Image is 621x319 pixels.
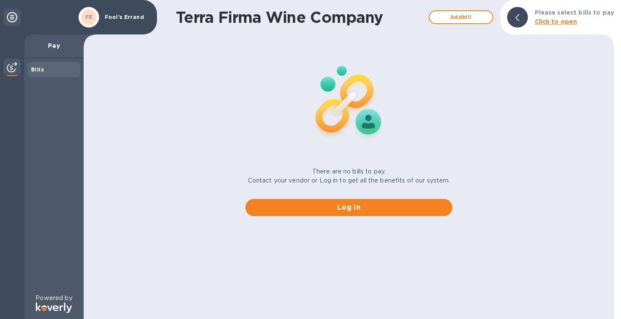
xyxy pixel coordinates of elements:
[436,12,486,22] span: Add bill
[176,8,424,26] h1: Terra Firma Wine Company
[31,41,77,50] p: Pay
[535,18,577,25] b: Click to open
[31,66,44,73] b: Bills
[85,14,93,20] b: FE
[429,10,493,24] button: Addbill
[105,14,148,20] p: Fool's Errand
[245,199,452,216] button: Log in
[252,202,445,213] span: Log in
[35,294,72,303] p: Powered by
[248,167,450,185] p: There are no bills to pay. Contact your vendor or Log in to get all the benefits of our system.
[535,9,614,16] b: Please select bills to pay
[36,303,72,313] img: Logo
